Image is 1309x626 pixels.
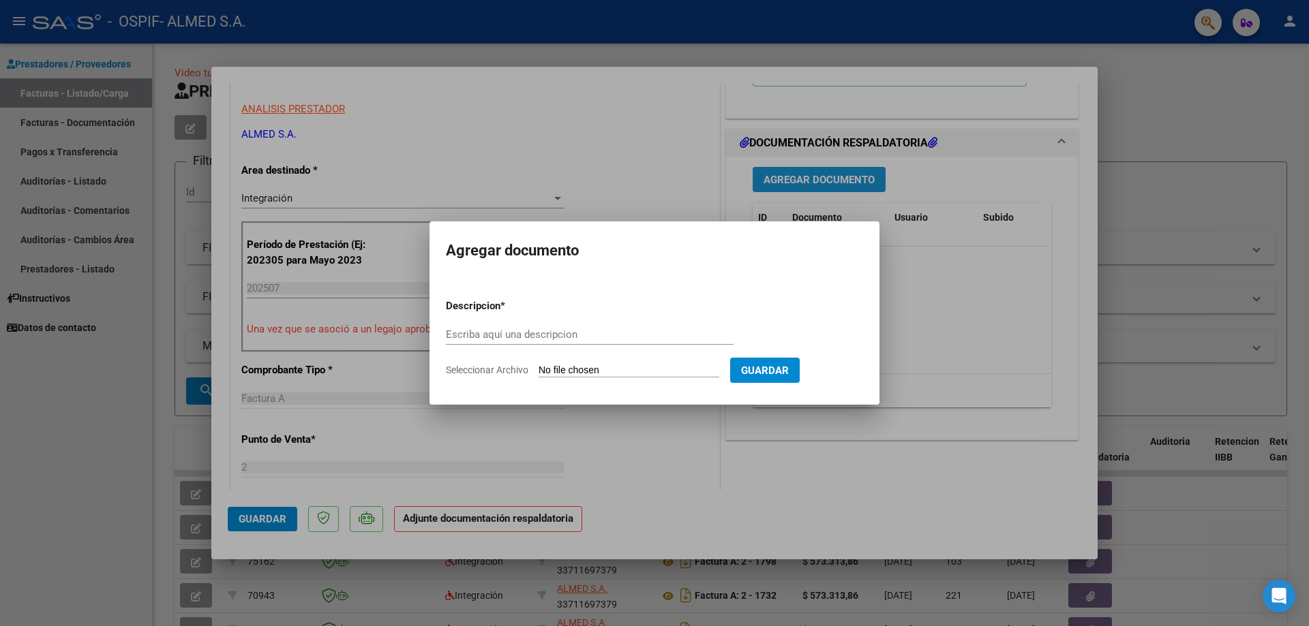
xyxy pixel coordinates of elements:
[730,358,800,383] button: Guardar
[446,298,571,314] p: Descripcion
[1263,580,1295,612] div: Open Intercom Messenger
[446,364,528,375] span: Seleccionar Archivo
[741,364,789,377] span: Guardar
[446,238,863,264] h2: Agregar documento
